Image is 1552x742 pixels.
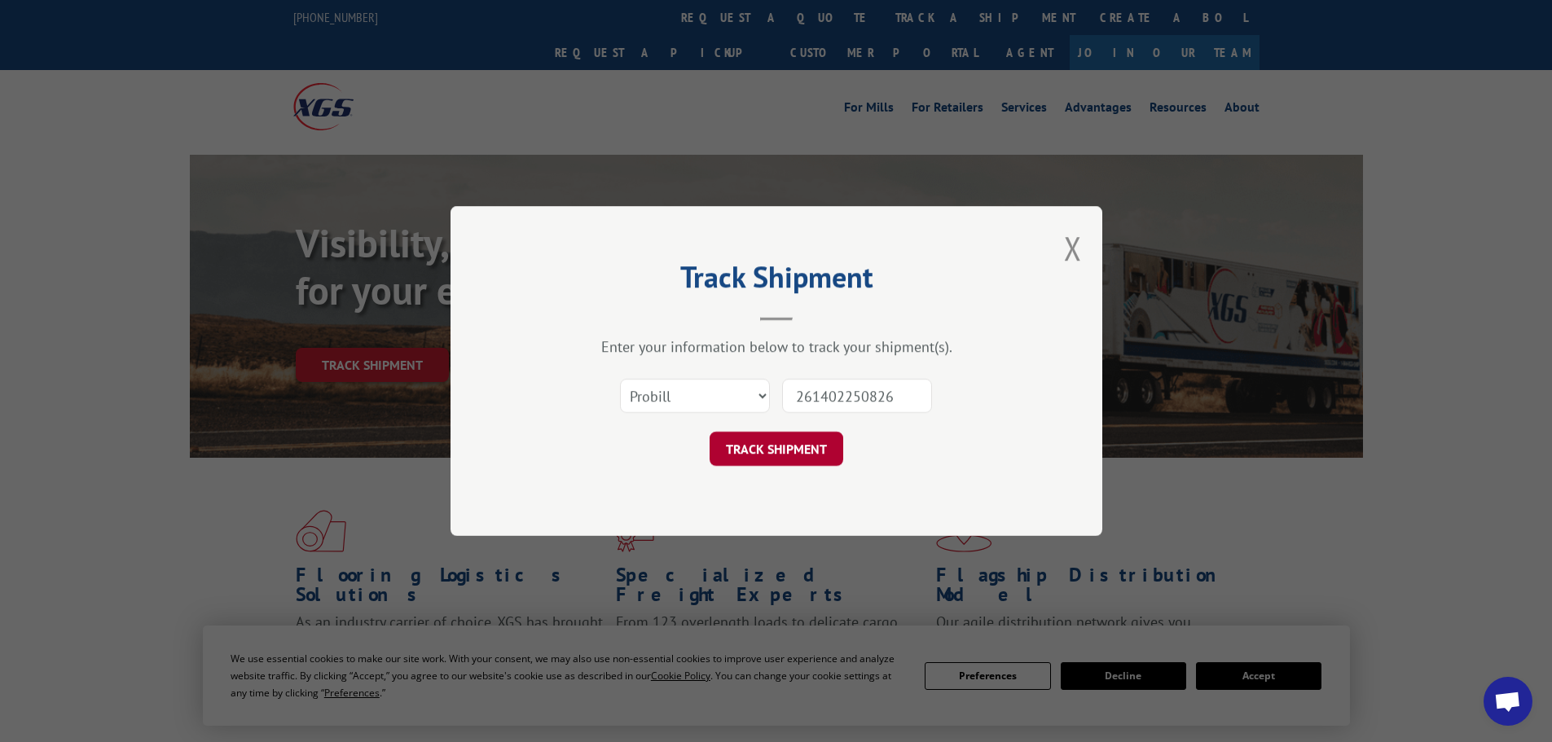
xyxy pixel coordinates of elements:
div: Enter your information below to track your shipment(s). [532,337,1021,356]
a: Open chat [1484,677,1532,726]
button: Close modal [1064,226,1082,270]
h2: Track Shipment [532,266,1021,296]
input: Number(s) [782,379,932,413]
button: TRACK SHIPMENT [710,432,843,466]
